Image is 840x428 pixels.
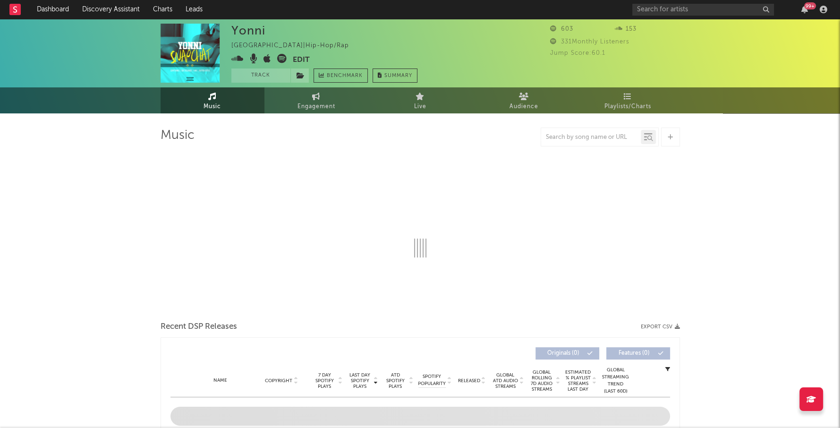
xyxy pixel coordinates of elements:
[348,372,373,389] span: Last Day Spotify Plays
[615,26,636,32] span: 153
[231,24,265,37] div: Yonni
[265,378,292,384] span: Copyright
[384,73,412,78] span: Summary
[161,321,237,333] span: Recent DSP Releases
[458,378,480,384] span: Released
[314,68,368,83] a: Benchmark
[204,101,221,112] span: Music
[804,2,816,9] div: 99 +
[612,351,656,356] span: Features ( 0 )
[604,101,651,112] span: Playlists/Charts
[264,87,368,113] a: Engagement
[550,39,629,45] span: 331 Monthly Listeners
[418,373,446,387] span: Spotify Popularity
[565,369,591,392] span: Estimated % Playlist Streams Last Day
[542,351,585,356] span: Originals ( 0 )
[550,26,573,32] span: 603
[602,367,630,395] div: Global Streaming Trend (Last 60D)
[606,347,670,360] button: Features(0)
[297,101,335,112] span: Engagement
[414,101,426,112] span: Live
[550,50,605,56] span: Jump Score: 60.1
[293,54,310,66] button: Edit
[383,372,408,389] span: ATD Spotify Plays
[472,87,576,113] a: Audience
[327,70,363,82] span: Benchmark
[576,87,680,113] a: Playlists/Charts
[312,372,337,389] span: 7 Day Spotify Plays
[368,87,472,113] a: Live
[492,372,518,389] span: Global ATD Audio Streams
[632,4,774,16] input: Search for artists
[535,347,599,360] button: Originals(0)
[189,377,251,384] div: Name
[801,6,808,13] button: 99+
[529,369,555,392] span: Global Rolling 7D Audio Streams
[231,68,290,83] button: Track
[641,324,680,330] button: Export CSV
[509,101,538,112] span: Audience
[231,40,360,51] div: [GEOGRAPHIC_DATA] | Hip-Hop/Rap
[161,87,264,113] a: Music
[541,134,641,141] input: Search by song name or URL
[373,68,417,83] button: Summary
